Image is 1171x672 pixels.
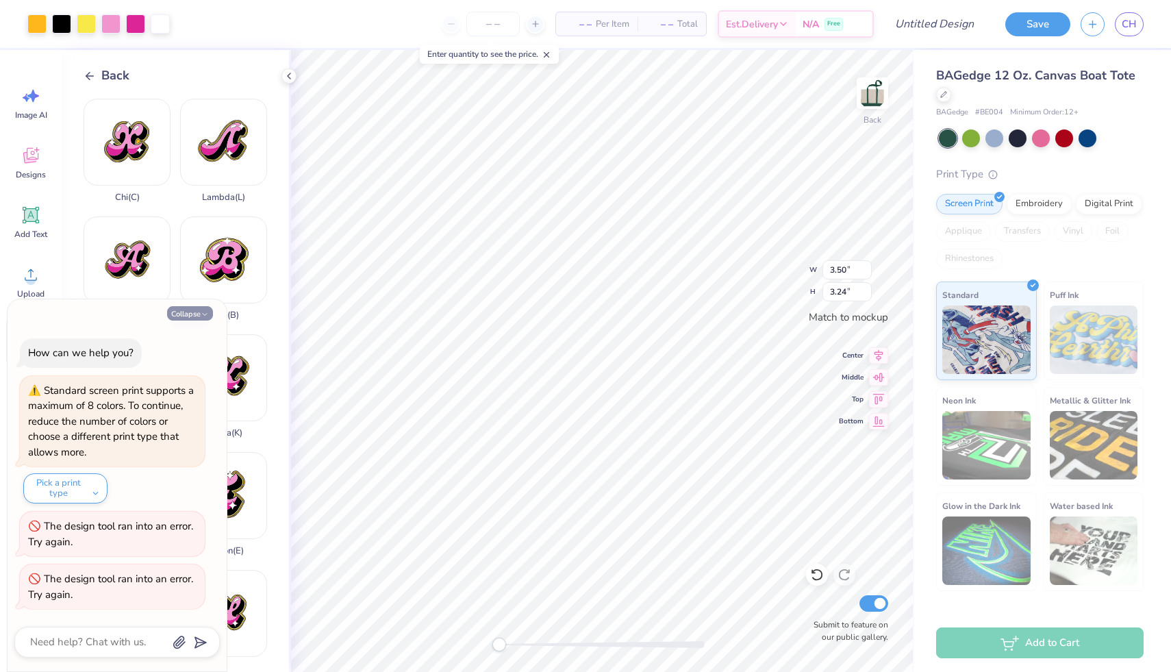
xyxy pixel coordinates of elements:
a: CH [1115,12,1144,36]
div: Print Type [936,166,1144,182]
button: Collapse [167,306,213,321]
div: Transfers [995,221,1050,242]
div: The design tool ran into an error. Try again. [28,572,193,601]
div: Embroidery [1007,194,1072,214]
span: Top [839,394,864,405]
button: Save [1005,12,1070,36]
span: Image AI [15,110,47,121]
span: BAGedge 12 Oz. Canvas Boat Tote [936,67,1135,84]
span: Water based Ink [1050,499,1113,513]
span: Upload [17,288,45,299]
span: – – [646,17,673,32]
div: Back [864,114,881,126]
div: How can we help you? [28,346,134,360]
div: Chi ( C ) [115,192,140,203]
img: Metallic & Glitter Ink [1050,411,1138,480]
span: Est. Delivery [726,17,778,32]
div: Applique [936,221,991,242]
span: Glow in the Dark Ink [942,499,1020,513]
span: – – [564,17,592,32]
div: Enter quantity to see the price. [420,45,559,64]
div: Standard screen print supports a maximum of 8 colors. To continue, reduce the number of colors or... [28,384,194,459]
span: Designs [16,169,46,180]
span: Standard [942,288,979,302]
span: Bottom [839,416,864,427]
div: Screen Print [936,194,1003,214]
img: Water based Ink [1050,517,1138,585]
div: Foil [1096,221,1129,242]
input: Untitled Design [884,10,985,38]
img: Neon Ink [942,411,1031,480]
span: Free [827,19,840,29]
span: # BE004 [975,107,1003,119]
span: Add Text [14,229,47,240]
div: The design tool ran into an error. Try again. [28,519,193,549]
span: Center [839,350,864,361]
div: Rhinestones [936,249,1003,269]
span: Puff Ink [1050,288,1079,302]
span: Minimum Order: 12 + [1010,107,1079,119]
button: Pick a print type [23,473,108,503]
span: Metallic & Glitter Ink [1050,393,1131,408]
img: Back [859,79,886,107]
input: – – [466,12,520,36]
span: CH [1122,16,1137,32]
span: Per Item [596,17,629,32]
img: Puff Ink [1050,306,1138,374]
span: N/A [803,17,819,32]
span: BAGedge [936,107,968,119]
label: Submit to feature on our public gallery. [806,619,888,643]
span: Total [677,17,698,32]
span: Middle [839,372,864,383]
div: Digital Print [1076,194,1142,214]
span: Neon Ink [942,393,976,408]
div: Accessibility label [492,638,506,651]
img: Standard [942,306,1031,374]
div: Vinyl [1054,221,1092,242]
div: Lambda ( L ) [202,192,245,203]
img: Glow in the Dark Ink [942,517,1031,585]
span: Back [101,66,129,85]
